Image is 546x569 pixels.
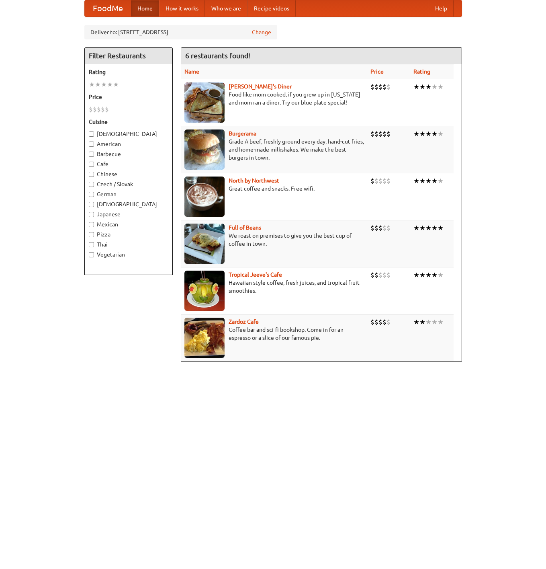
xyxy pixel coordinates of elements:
[370,82,374,91] li: $
[85,0,131,16] a: FoodMe
[431,177,438,185] li: ★
[101,105,105,114] li: $
[431,224,438,232] li: ★
[184,318,225,358] img: zardoz.jpg
[89,131,94,137] input: [DEMOGRAPHIC_DATA]
[382,318,386,327] li: $
[107,80,113,89] li: ★
[89,68,168,76] h5: Rating
[89,130,168,138] label: [DEMOGRAPHIC_DATA]
[438,82,444,91] li: ★
[89,180,168,188] label: Czech / Slovak
[438,271,444,279] li: ★
[370,129,374,138] li: $
[131,0,159,16] a: Home
[159,0,205,16] a: How it works
[419,177,425,185] li: ★
[229,177,279,184] a: North by Northwest
[382,82,386,91] li: $
[378,318,382,327] li: $
[89,172,94,177] input: Chinese
[184,129,225,170] img: burgerama.jpg
[89,162,94,167] input: Cafe
[184,82,225,123] img: sallys.jpg
[413,271,419,279] li: ★
[89,200,168,208] label: [DEMOGRAPHIC_DATA]
[89,80,95,89] li: ★
[431,271,438,279] li: ★
[184,138,364,162] p: Grade A beef, freshly ground every day, hand-cut fries, and home-made milkshakes. We make the bes...
[413,224,419,232] li: ★
[370,224,374,232] li: $
[386,271,391,279] li: $
[425,82,431,91] li: ★
[229,271,282,278] a: Tropical Jeeve's Cafe
[184,177,225,217] img: north.jpg
[229,318,259,325] a: Zardoz Cafe
[184,232,364,248] p: We roast on premises to give you the best cup of coffee in town.
[89,212,94,217] input: Japanese
[247,0,296,16] a: Recipe videos
[419,82,425,91] li: ★
[386,177,391,185] li: $
[374,318,378,327] li: $
[386,82,391,91] li: $
[378,129,382,138] li: $
[419,271,425,279] li: ★
[95,80,101,89] li: ★
[184,90,364,107] p: Food like mom cooked, if you grew up in [US_STATE] and mom ran a diner. Try our blue plate special!
[386,129,391,138] li: $
[419,318,425,327] li: ★
[370,271,374,279] li: $
[374,177,378,185] li: $
[374,271,378,279] li: $
[84,25,277,39] div: Deliver to: [STREET_ADDRESS]
[184,185,364,193] p: Great coffee and snacks. Free wifi.
[89,251,168,259] label: Vegetarian
[89,150,168,158] label: Barbecue
[429,0,454,16] a: Help
[184,279,364,295] p: Hawaiian style coffee, fresh juices, and tropical fruit smoothies.
[374,224,378,232] li: $
[184,326,364,342] p: Coffee bar and sci-fi bookshop. Come in for an espresso or a slice of our famous pie.
[382,271,386,279] li: $
[386,318,391,327] li: $
[425,271,431,279] li: ★
[205,0,247,16] a: Who we are
[374,129,378,138] li: $
[382,129,386,138] li: $
[370,318,374,327] li: $
[419,129,425,138] li: ★
[438,318,444,327] li: ★
[386,224,391,232] li: $
[382,177,386,185] li: $
[89,140,168,148] label: American
[89,192,94,197] input: German
[413,177,419,185] li: ★
[370,177,374,185] li: $
[184,68,199,75] a: Name
[89,252,94,257] input: Vegetarian
[89,152,94,157] input: Barbecue
[419,224,425,232] li: ★
[113,80,119,89] li: ★
[431,129,438,138] li: ★
[89,220,168,228] label: Mexican
[378,271,382,279] li: $
[97,105,101,114] li: $
[425,224,431,232] li: ★
[89,210,168,218] label: Japanese
[89,118,168,126] h5: Cuisine
[382,224,386,232] li: $
[229,130,256,137] a: Burgerama
[413,318,419,327] li: ★
[378,177,382,185] li: $
[378,224,382,232] li: $
[413,82,419,91] li: ★
[89,240,168,249] label: Thai
[425,318,431,327] li: ★
[252,28,271,36] a: Change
